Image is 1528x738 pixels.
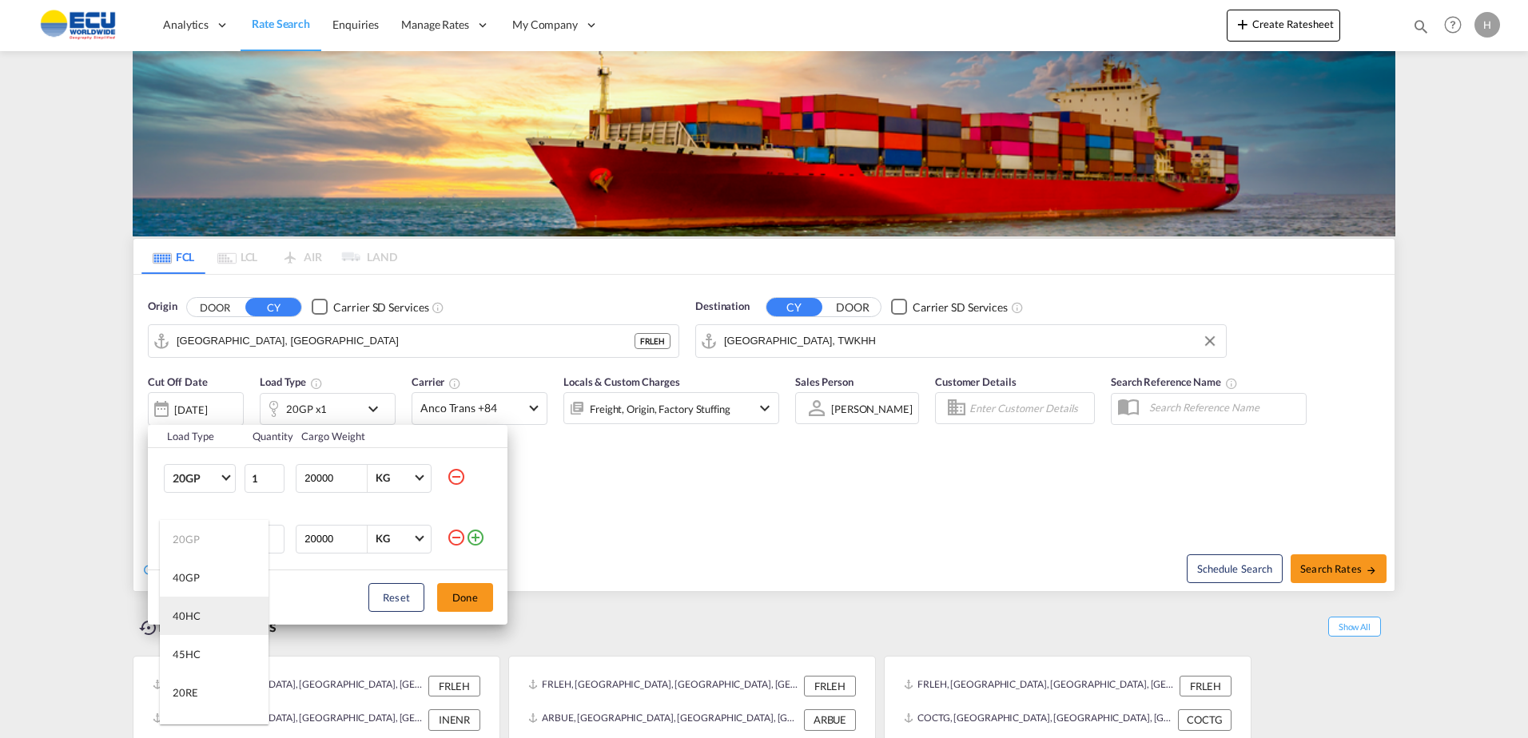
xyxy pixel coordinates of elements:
div: 40RE [173,724,198,738]
div: 20GP [173,532,200,546]
div: 40GP [173,570,200,585]
div: 20RE [173,685,198,700]
div: 45HC [173,647,201,661]
div: 40HC [173,609,201,623]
